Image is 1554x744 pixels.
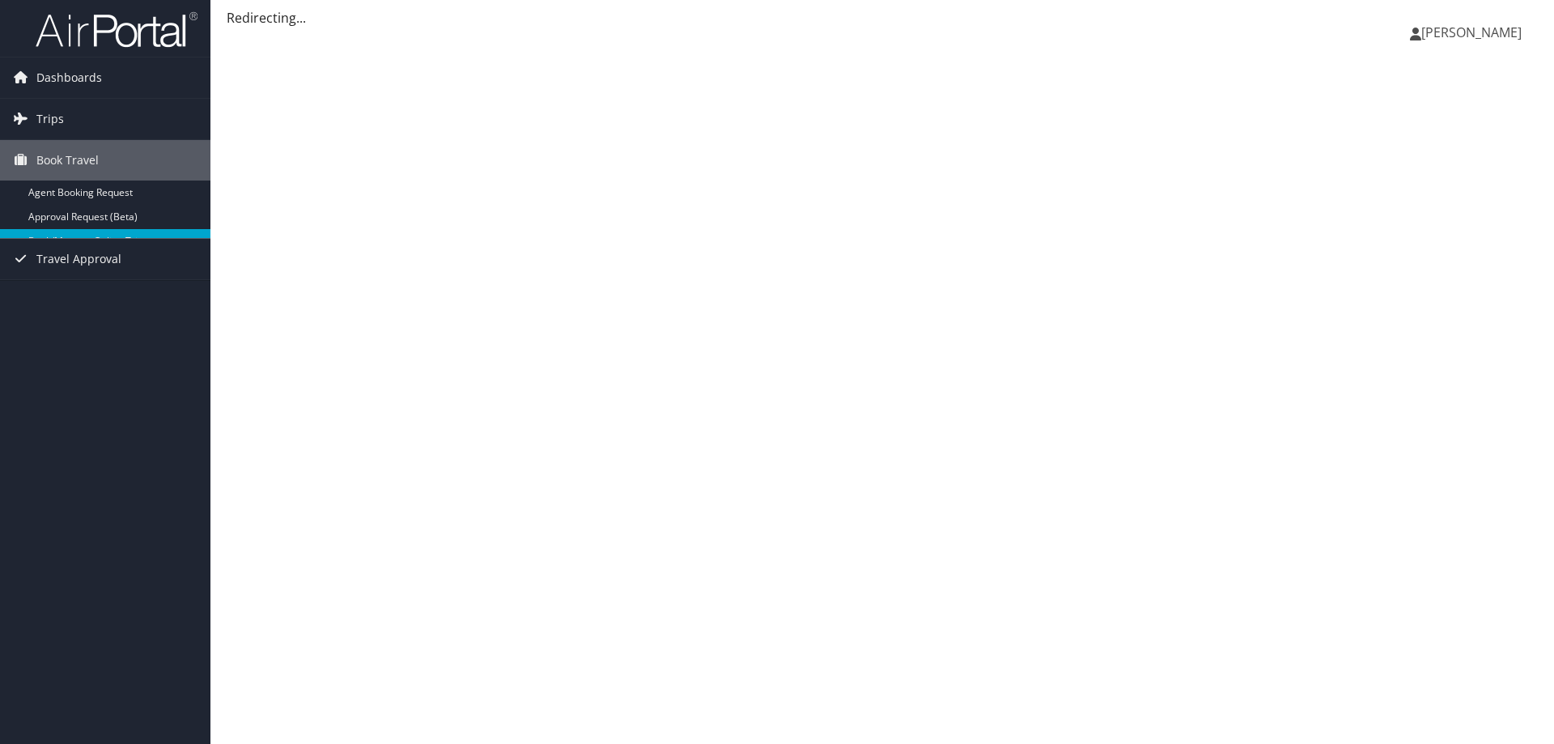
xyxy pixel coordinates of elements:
[1410,8,1538,57] a: [PERSON_NAME]
[227,8,1538,28] div: Redirecting...
[36,99,64,139] span: Trips
[36,140,99,181] span: Book Travel
[1421,23,1522,41] span: [PERSON_NAME]
[36,57,102,98] span: Dashboards
[36,239,121,279] span: Travel Approval
[36,11,197,49] img: airportal-logo.png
